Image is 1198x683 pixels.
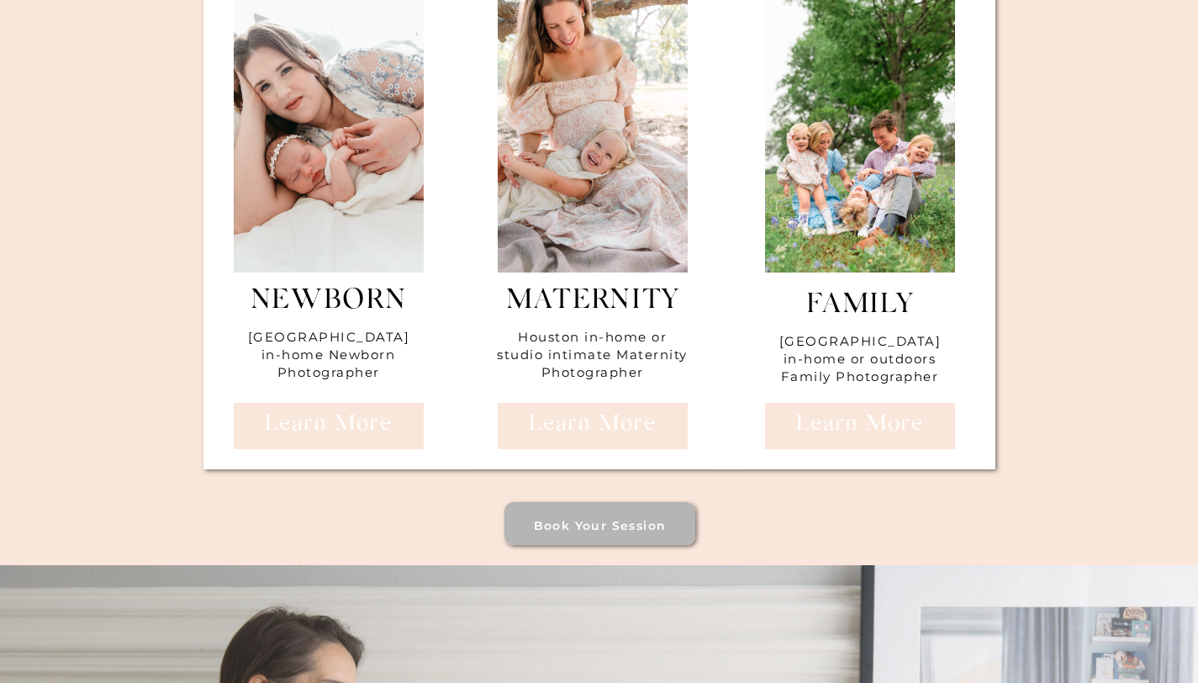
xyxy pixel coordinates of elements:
[248,328,409,389] a: [GEOGRAPHIC_DATA] in-home Newborn Photographer
[528,412,657,438] a: learn more
[497,328,689,389] a: Houston in-home or studio intimate Maternity Photographer
[509,517,692,531] a: Book your session
[234,285,424,328] a: Newborn
[264,412,393,438] a: learn more
[765,289,955,332] a: family
[795,412,925,438] a: learn more
[499,285,688,328] a: maternity
[779,332,941,389] a: [GEOGRAPHIC_DATA] in-home or outdoors Family Photographer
